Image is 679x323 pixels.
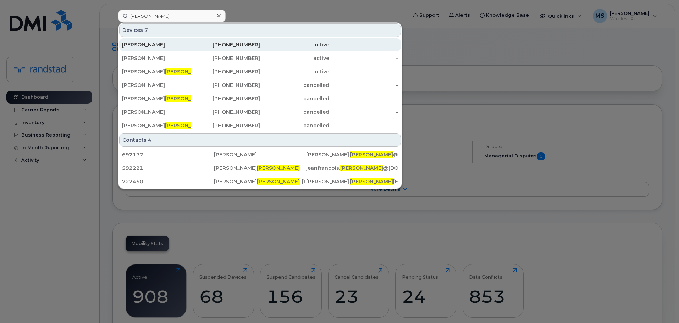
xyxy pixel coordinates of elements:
[119,148,401,161] a: 692177[PERSON_NAME][PERSON_NAME].[PERSON_NAME]@[DOMAIN_NAME]
[191,41,260,48] div: [PHONE_NUMBER]
[257,178,300,185] span: [PERSON_NAME]
[191,122,260,129] div: [PHONE_NUMBER]
[144,27,148,34] span: 7
[122,55,191,62] div: [PERSON_NAME] .
[119,65,401,78] a: [PERSON_NAME][PERSON_NAME]-[PERSON_NAME][PHONE_NUMBER]active-
[329,122,398,129] div: -
[350,151,393,158] span: [PERSON_NAME]
[122,165,214,172] div: 592221
[119,119,401,132] a: [PERSON_NAME][PERSON_NAME][PHONE_NUMBER]cancelled-
[122,178,214,185] div: 722450
[119,175,401,188] a: 722450[PERSON_NAME][PERSON_NAME]-[PERSON_NAME][PERSON_NAME].[PERSON_NAME][EMAIL_ADDRESS][PERSON_N...
[122,41,191,48] div: [PERSON_NAME] .
[214,151,306,158] div: [PERSON_NAME]
[191,108,260,116] div: [PHONE_NUMBER]
[260,55,329,62] div: active
[165,95,208,102] span: [PERSON_NAME]
[214,178,306,185] div: [PERSON_NAME] -[PERSON_NAME]
[119,133,401,147] div: Contacts
[191,68,260,75] div: [PHONE_NUMBER]
[260,108,329,116] div: cancelled
[191,82,260,89] div: [PHONE_NUMBER]
[122,95,191,102] div: [PERSON_NAME]
[260,122,329,129] div: cancelled
[260,82,329,89] div: cancelled
[165,122,208,129] span: [PERSON_NAME]
[306,178,398,185] div: [PERSON_NAME]. [EMAIL_ADDRESS][PERSON_NAME][DOMAIN_NAME]
[165,68,208,75] span: [PERSON_NAME]
[122,151,214,158] div: 692177
[122,108,191,116] div: [PERSON_NAME] .
[340,165,383,171] span: [PERSON_NAME]
[260,41,329,48] div: active
[329,108,398,116] div: -
[119,79,401,91] a: [PERSON_NAME] .[PHONE_NUMBER]cancelled-
[119,106,401,118] a: [PERSON_NAME] .[PHONE_NUMBER]cancelled-
[329,82,398,89] div: -
[329,68,398,75] div: -
[329,55,398,62] div: -
[257,165,300,171] span: [PERSON_NAME]
[306,151,398,158] div: [PERSON_NAME]. @[DOMAIN_NAME]
[122,68,191,75] div: [PERSON_NAME] -[PERSON_NAME]
[214,165,306,172] div: [PERSON_NAME]
[306,165,398,172] div: jeanfrancois. @[DOMAIN_NAME]
[329,95,398,102] div: -
[148,137,151,144] span: 4
[350,178,393,185] span: [PERSON_NAME]
[260,68,329,75] div: active
[122,122,191,129] div: [PERSON_NAME]
[119,52,401,65] a: [PERSON_NAME] .[PHONE_NUMBER]active-
[191,95,260,102] div: [PHONE_NUMBER]
[119,162,401,174] a: 592221[PERSON_NAME][PERSON_NAME]jeanfrancois.[PERSON_NAME]@[DOMAIN_NAME]
[119,92,401,105] a: [PERSON_NAME][PERSON_NAME][PHONE_NUMBER]cancelled-
[119,23,401,37] div: Devices
[191,55,260,62] div: [PHONE_NUMBER]
[119,38,401,51] a: [PERSON_NAME] .[PHONE_NUMBER]active-
[122,82,191,89] div: [PERSON_NAME] .
[329,41,398,48] div: -
[260,95,329,102] div: cancelled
